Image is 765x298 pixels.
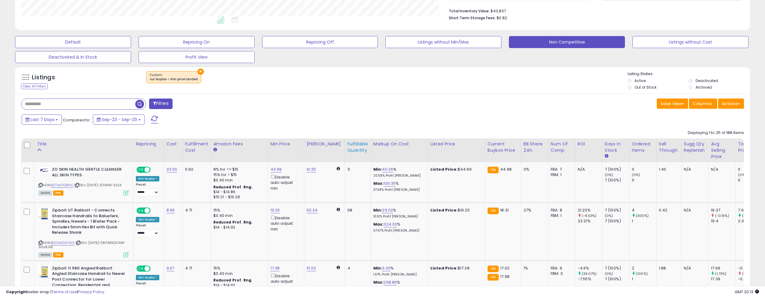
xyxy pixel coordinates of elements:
div: Disable auto adjust min [271,272,299,290]
div: 4.71 [185,266,206,271]
div: 0 [632,167,656,172]
a: B07MJ7Q8NC [51,183,73,188]
div: N/A [684,208,704,213]
a: 40.26 [382,166,393,172]
a: 9.67 [167,265,175,271]
b: Listed Price: [430,207,458,213]
b: Reduced Prof. Rng. [213,184,253,190]
div: 0.42 [659,208,677,213]
div: 27% [524,208,543,213]
div: Disable auto adjust min [271,174,299,191]
span: Sep-23 - Sep-29 [102,117,137,123]
div: N/A [684,167,704,172]
span: OFF [150,167,159,172]
p: Listing States: [628,71,750,77]
span: 17.98 [500,274,509,279]
span: 2025-10-7 20:13 GMT [735,289,759,295]
div: Cost [167,141,180,147]
small: (300%) [636,213,649,218]
div: $0.40 min [213,213,263,218]
div: % [373,280,423,291]
div: N/A [711,167,731,172]
button: Last 7 Days [22,114,62,125]
span: All listings currently available for purchase on Amazon [38,252,52,257]
div: 11 [347,167,366,172]
div: 4 [347,266,366,271]
div: 5.92 [185,167,206,172]
div: Displaying 1 to 25 of 188 items [688,130,744,136]
div: 21.23% [578,208,602,213]
div: 4 [632,208,656,213]
div: $14 - $14.86 [213,190,263,195]
div: Win BuyBox * [136,217,159,222]
p: 37.68% Profit [PERSON_NAME] [373,188,423,192]
span: OFF [150,266,159,271]
div: 2.08 [738,218,762,224]
span: 18.31 [500,207,509,213]
div: $0.40 min [213,271,263,276]
span: Compared to: [63,117,90,123]
div: $15.01 - $16.28 [213,195,263,200]
button: × [197,68,204,75]
b: Reduced Prof. Rng. [213,220,253,225]
a: 50.34 [307,207,318,213]
div: ASIN: [38,208,129,257]
div: Min Price [271,141,301,147]
div: Disable auto adjust min [271,214,299,232]
button: Listings without Min/Max [385,36,501,48]
b: Max: [373,279,384,285]
b: Total Inventory Value: [449,8,490,14]
div: % [373,181,423,192]
li: $43,837 [449,7,739,14]
div: 0% [524,167,543,172]
span: Custom: [150,73,198,82]
small: Amazon Fees. [213,147,217,153]
div: Total Profit [738,141,760,154]
div: $19.25 [430,208,480,213]
img: 31zwJ4nCWJL._SL40_.jpg [38,167,50,173]
div: 7 (100%) [605,218,629,224]
b: Min: [373,265,382,271]
div: 15% for > $15 [213,172,263,178]
div: Fulfillable Quantity [347,141,368,154]
small: (1.73%) [715,271,727,276]
div: 7.61 [738,208,762,213]
div: Num of Comp. [551,141,573,154]
p: 13.51% Profit [PERSON_NAME] [373,214,423,219]
div: FBM: 1 [551,213,571,218]
div: Markup on Cost [373,141,425,147]
div: Listed Price [430,141,482,147]
div: 1 [632,218,656,224]
span: OFF [150,208,159,213]
small: Days In Stock. [605,154,608,159]
b: Max: [373,221,384,227]
a: 8.96 [167,207,175,213]
span: ON [137,208,145,213]
small: (100%) [636,271,648,276]
span: ON [137,167,145,172]
div: FBA: 8 [551,208,571,213]
a: 44.99 [271,166,282,172]
span: | SKU: [DATE]-ZOSKIN-3x23 [74,183,121,187]
div: 0 [738,167,762,172]
div: 1 [632,276,656,282]
div: $44.99 [430,167,480,172]
div: cur buybox < min price landed [150,77,198,81]
small: (-21.92%) [742,271,758,276]
button: Actions [718,99,744,109]
span: Columns [693,101,712,107]
small: (265.87%) [742,213,759,218]
div: % [373,222,423,233]
small: (-8.53%) [582,213,596,218]
div: Win BuyBox * [136,275,159,280]
div: $0.40 min [213,178,263,183]
small: FBA [488,266,499,272]
a: Privacy Policy [78,289,104,295]
small: FBA [488,208,499,214]
button: Profit View [139,51,255,63]
div: Title [37,141,131,147]
span: FBA [53,252,63,257]
div: 17.39 [711,276,735,282]
span: | SKU: [DATE]-ONTARIOSTAIR-60x8.96 [38,240,126,249]
div: Avg Selling Price [711,141,733,160]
